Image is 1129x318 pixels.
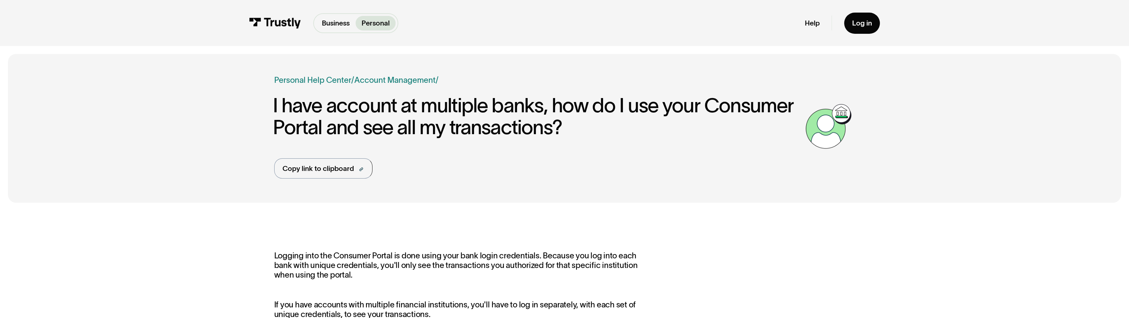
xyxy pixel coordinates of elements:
[273,94,802,138] h1: I have account at multiple banks, how do I use your Consumer Portal and see all my transactions?
[351,74,354,86] div: /
[356,16,396,30] a: Personal
[852,19,872,28] div: Log in
[249,18,301,28] img: Trustly Logo
[322,18,350,28] p: Business
[362,18,390,28] p: Personal
[805,19,820,28] a: Help
[274,251,648,280] p: Logging into the Consumer Portal is done using your bank login credentials. Because you log into ...
[436,74,439,86] div: /
[844,13,880,34] a: Log in
[274,158,373,179] a: Copy link to clipboard
[354,76,436,84] a: Account Management
[282,163,354,174] div: Copy link to clipboard
[274,74,351,86] a: Personal Help Center
[316,16,356,30] a: Business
